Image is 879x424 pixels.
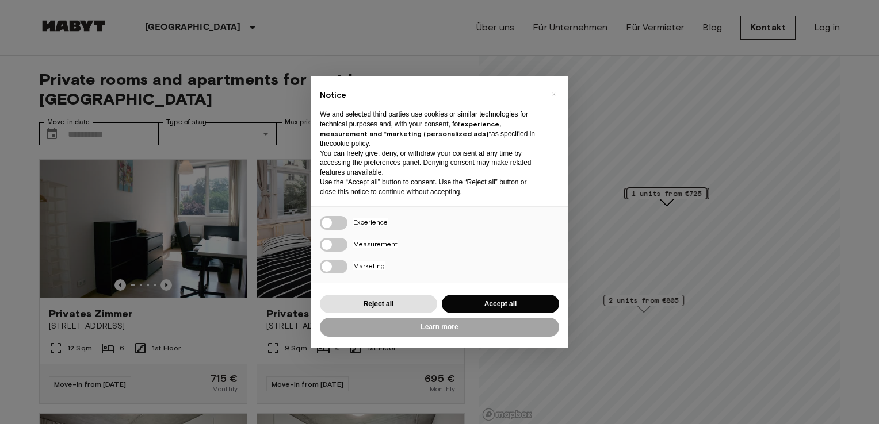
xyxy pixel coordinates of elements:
p: You can freely give, deny, or withdraw your consent at any time by accessing the preferences pane... [320,149,541,178]
h2: Notice [320,90,541,101]
button: Reject all [320,295,437,314]
strong: experience, measurement and “marketing (personalized ads)” [320,120,501,138]
p: We and selected third parties use cookies or similar technologies for technical purposes and, wit... [320,110,541,148]
span: × [552,87,556,101]
span: Measurement [353,240,398,248]
a: cookie policy [330,140,369,148]
span: Experience [353,218,388,226]
p: Use the “Accept all” button to consent. Use the “Reject all” button or close this notice to conti... [320,178,541,197]
button: Learn more [320,318,559,337]
button: Accept all [442,295,559,314]
button: Close this notice [544,85,563,103]
span: Marketing [353,261,385,270]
